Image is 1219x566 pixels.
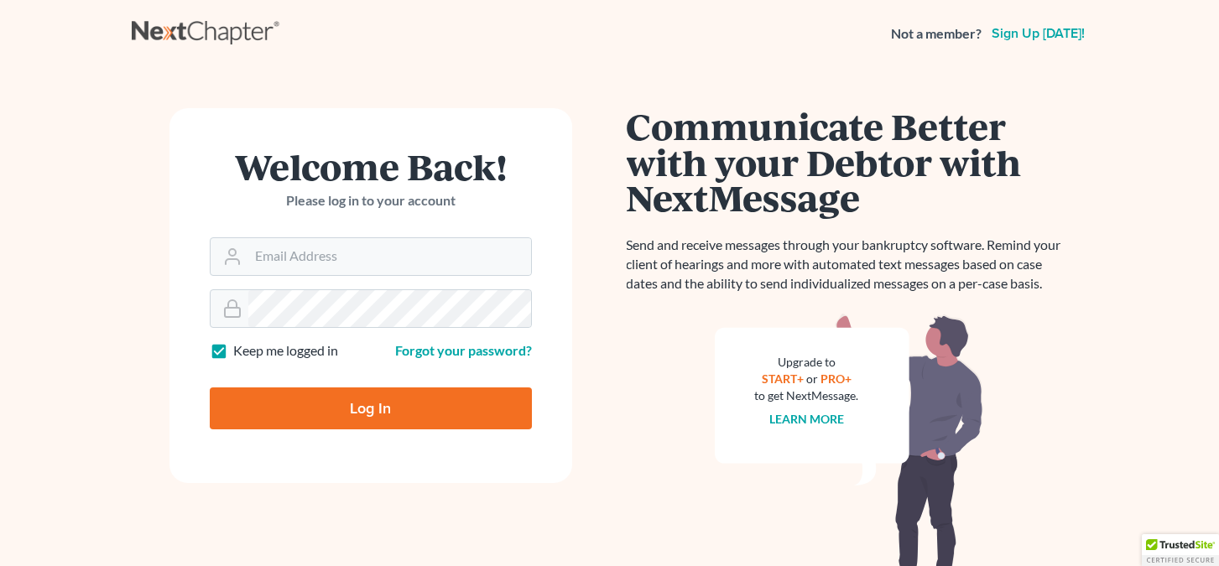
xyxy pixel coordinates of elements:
[806,371,818,386] span: or
[1142,534,1219,566] div: TrustedSite Certified
[755,354,859,371] div: Upgrade to
[248,238,531,275] input: Email Address
[395,342,532,358] a: Forgot your password?
[210,387,532,429] input: Log In
[820,371,852,386] a: PRO+
[891,24,982,44] strong: Not a member?
[627,236,1071,293] p: Send and receive messages through your bankruptcy software. Remind your client of hearings and mo...
[627,108,1071,215] h1: Communicate Better with your Debtor with NextMessage
[988,27,1088,40] a: Sign up [DATE]!
[233,341,338,361] label: Keep me logged in
[210,148,532,184] h1: Welcome Back!
[210,191,532,210] p: Please log in to your account
[755,387,859,404] div: to get NextMessage.
[762,371,804,386] a: START+
[769,412,844,426] a: Learn more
